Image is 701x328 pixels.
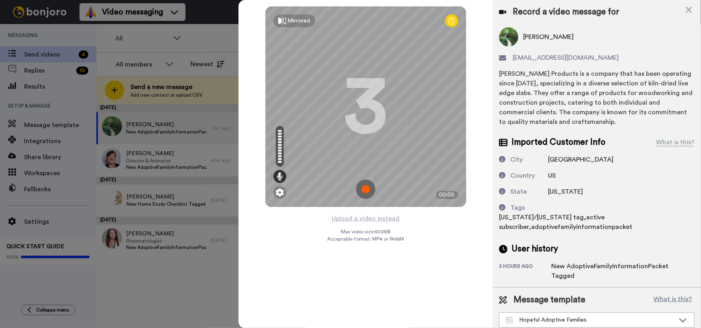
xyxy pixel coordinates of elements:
img: ic_gear.svg [276,188,284,196]
span: Imported Customer Info [511,136,605,148]
span: Message template [514,294,585,306]
div: Hopeful Adoptive Families [506,316,675,324]
button: Upload a video instead [329,213,402,224]
div: What is this? [656,138,695,147]
span: [US_STATE]/[US_STATE] tag,active subscriber,adoptivefamilyinformationpacket [499,214,632,230]
button: What is this? [651,294,695,306]
img: Message-temps.svg [506,317,513,324]
div: State [510,187,527,196]
div: [PERSON_NAME] Products is a company that has been operating since [DATE], specializing in a diver... [499,69,695,127]
div: New AdoptiveFamilyInformationPacket Tagged [551,261,680,281]
span: [GEOGRAPHIC_DATA] [548,156,613,163]
div: City [510,155,523,164]
span: User history [511,243,558,255]
div: Tags [510,203,525,213]
span: [EMAIL_ADDRESS][DOMAIN_NAME] [513,53,619,63]
div: 3 hours ago [499,263,551,281]
span: US [548,172,556,179]
div: 00:00 [436,191,458,199]
div: 3 [344,77,388,137]
span: [US_STATE] [548,188,583,195]
span: Max video size: 500 MB [341,229,391,235]
span: Acceptable format: MP4 or WebM [327,236,404,242]
img: ic_record_start.svg [356,180,375,199]
div: Country [510,171,535,180]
